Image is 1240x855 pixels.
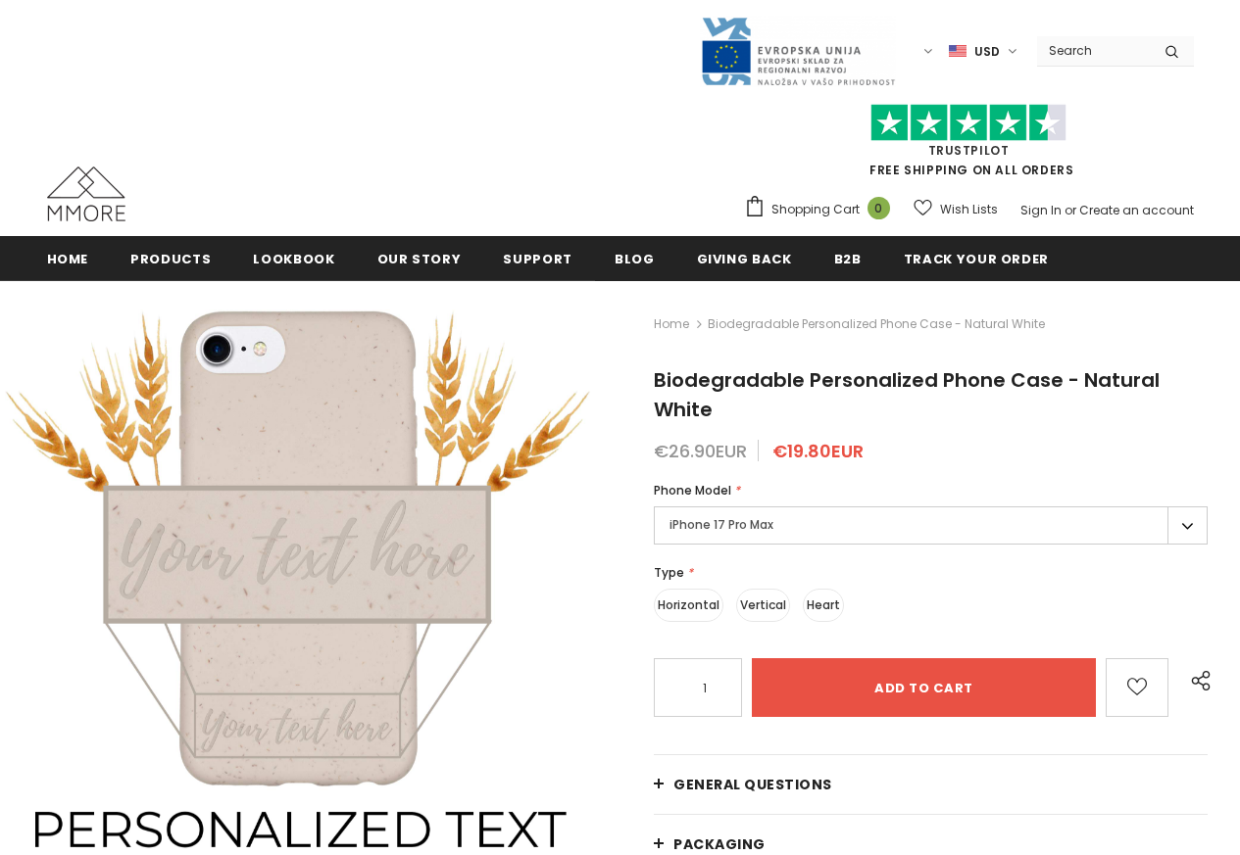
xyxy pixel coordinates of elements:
label: iPhone 17 Pro Max [654,506,1208,545]
span: General Questions [673,775,832,794]
a: B2B [834,236,862,280]
a: Wish Lists [914,192,998,226]
a: Create an account [1079,202,1194,218]
span: Track your order [904,250,1049,268]
span: €26.90EUR [654,439,747,463]
img: Javni Razpis [700,16,896,87]
img: Trust Pilot Stars [870,104,1066,142]
span: 0 [868,197,890,219]
a: Trustpilot [928,142,1010,159]
span: B2B [834,250,862,268]
span: support [503,250,572,268]
span: Wish Lists [940,200,998,219]
span: Giving back [697,250,792,268]
a: Lookbook [253,236,334,280]
a: Javni Razpis [700,42,896,59]
input: Search Site [1037,36,1150,65]
img: USD [949,43,967,60]
a: Our Story [377,236,462,280]
span: Lookbook [253,250,334,268]
span: Home [47,250,89,268]
span: Our Story [377,250,462,268]
input: Add to cart [752,658,1096,717]
label: Heart [803,589,844,622]
img: MMORE Cases [47,166,125,221]
span: FREE SHIPPING ON ALL ORDERS [744,113,1194,178]
span: Blog [615,250,655,268]
a: Track your order [904,236,1049,280]
a: Products [130,236,211,280]
a: Giving back [697,236,792,280]
span: USD [974,42,1000,62]
a: Home [47,236,89,280]
span: PACKAGING [673,834,766,854]
span: Type [654,564,684,581]
a: General Questions [654,755,1208,814]
span: Phone Model [654,482,731,499]
span: Biodegradable Personalized Phone Case - Natural White [708,312,1045,336]
span: €19.80EUR [772,439,864,463]
a: Home [654,312,689,336]
label: Horizontal [654,589,723,622]
span: Shopping Cart [771,200,860,219]
span: Biodegradable Personalized Phone Case - Natural White [654,366,1160,423]
span: Products [130,250,211,268]
label: Vertical [736,589,790,622]
span: or [1065,202,1076,218]
a: Sign In [1020,202,1062,218]
a: Blog [615,236,655,280]
a: Shopping Cart 0 [744,195,900,224]
a: support [503,236,572,280]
